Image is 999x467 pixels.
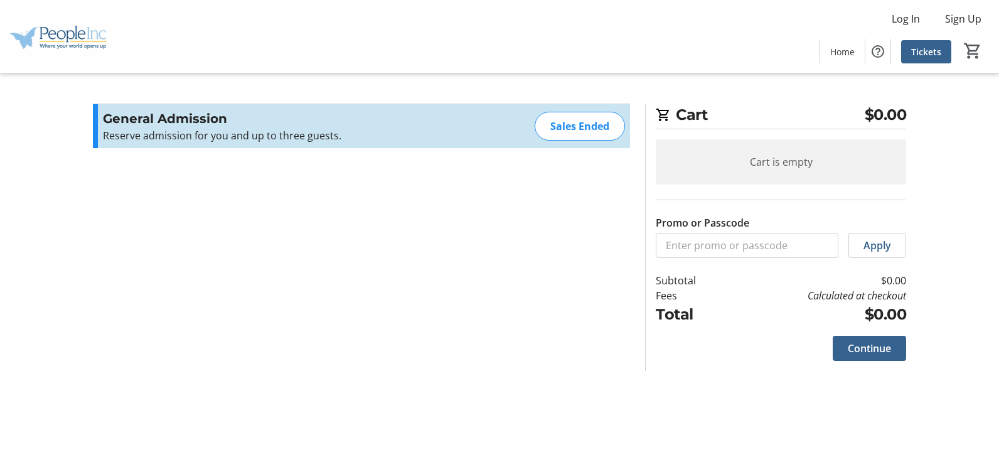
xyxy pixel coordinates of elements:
[820,40,865,63] a: Home
[865,104,907,126] span: $0.00
[911,45,941,58] span: Tickets
[863,238,891,253] span: Apply
[833,336,906,361] button: Continue
[848,341,891,356] span: Continue
[729,273,906,288] td: $0.00
[901,40,951,63] a: Tickets
[945,11,981,26] span: Sign Up
[656,233,838,258] input: Enter promo or passcode
[935,9,991,29] button: Sign Up
[892,11,920,26] span: Log In
[535,112,625,141] div: Sales Ended
[729,288,906,303] td: Calculated at checkout
[656,303,729,326] td: Total
[882,9,930,29] button: Log In
[961,40,984,62] button: Cart
[656,215,749,230] label: Promo or Passcode
[656,273,729,288] td: Subtotal
[865,39,890,64] button: Help
[103,128,377,143] p: Reserve admission for you and up to three guests.
[729,303,906,326] td: $0.00
[656,139,906,185] div: Cart is empty
[8,5,119,68] img: People Inc.'s Logo
[103,109,377,128] h3: General Admission
[848,233,906,258] button: Apply
[656,104,906,129] h2: Cart
[830,45,855,58] span: Home
[656,288,729,303] td: Fees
